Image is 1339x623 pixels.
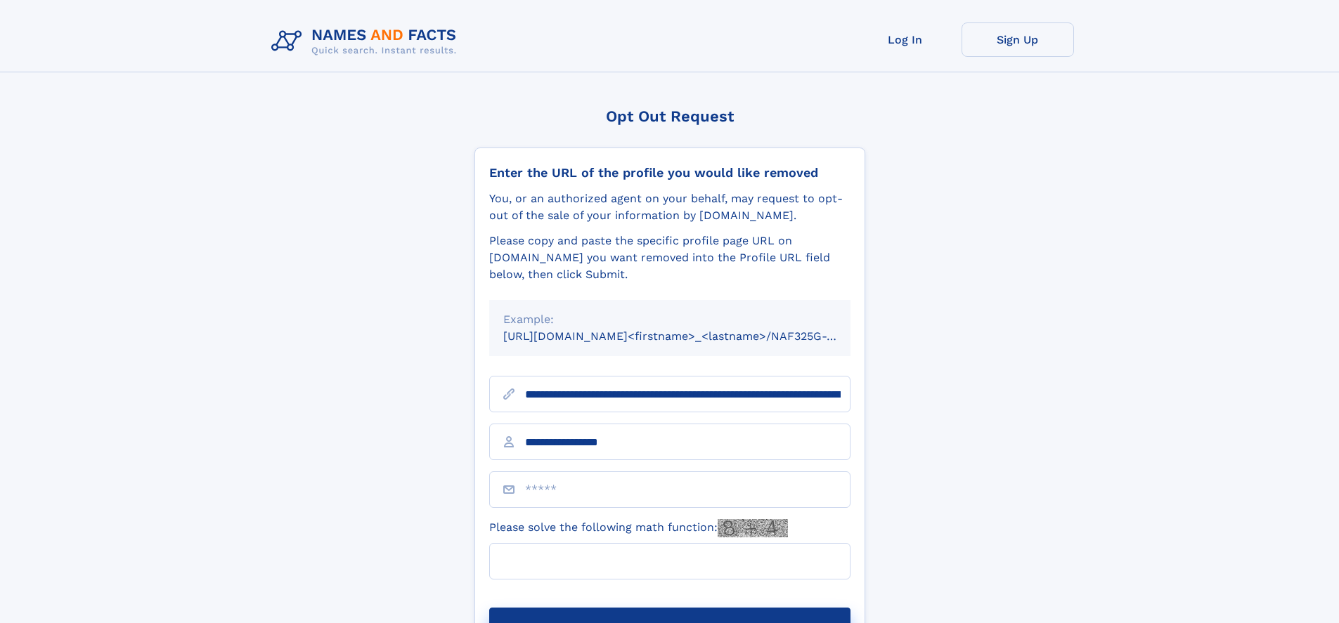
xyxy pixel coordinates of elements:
div: Enter the URL of the profile you would like removed [489,165,850,181]
small: [URL][DOMAIN_NAME]<firstname>_<lastname>/NAF325G-xxxxxxxx [503,329,877,343]
div: You, or an authorized agent on your behalf, may request to opt-out of the sale of your informatio... [489,190,850,224]
a: Log In [849,22,962,57]
label: Please solve the following math function: [489,519,788,537]
img: Logo Names and Facts [266,22,468,60]
a: Sign Up [962,22,1074,57]
div: Please copy and paste the specific profile page URL on [DOMAIN_NAME] you want removed into the Pr... [489,232,850,283]
div: Example: [503,311,836,328]
div: Opt Out Request [474,107,865,125]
